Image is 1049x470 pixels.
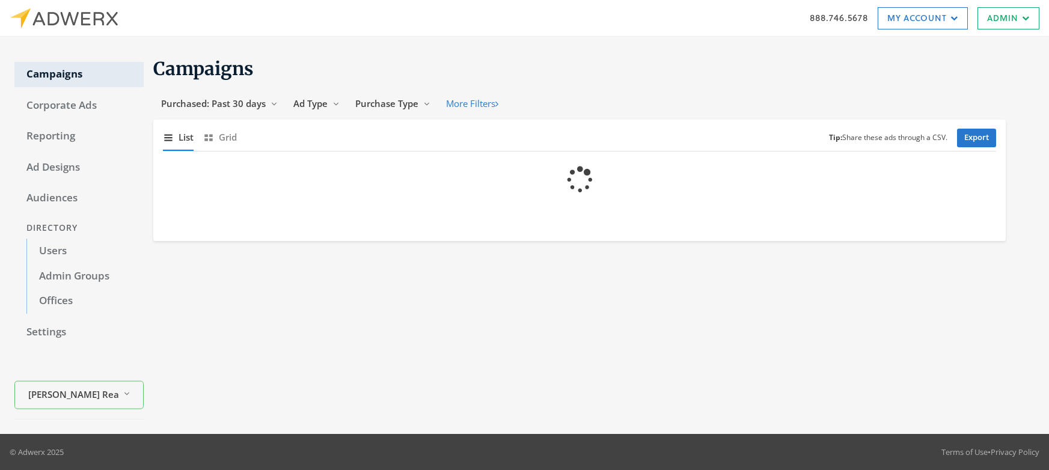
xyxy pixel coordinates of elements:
[991,447,1039,457] a: Privacy Policy
[14,155,144,180] a: Ad Designs
[14,62,144,87] a: Campaigns
[957,129,996,147] a: Export
[293,97,328,109] span: Ad Type
[941,447,988,457] a: Terms of Use
[219,130,237,144] span: Grid
[10,446,64,458] p: © Adwerx 2025
[161,97,266,109] span: Purchased: Past 30 days
[26,288,144,314] a: Offices
[203,124,237,150] button: Grid
[14,124,144,149] a: Reporting
[878,7,968,29] a: My Account
[10,8,118,29] img: Adwerx
[14,381,144,409] button: [PERSON_NAME] Realty
[28,387,118,401] span: [PERSON_NAME] Realty
[14,320,144,345] a: Settings
[829,132,842,142] b: Tip:
[163,124,194,150] button: List
[941,446,1039,458] div: •
[286,93,347,115] button: Ad Type
[347,93,438,115] button: Purchase Type
[829,132,947,144] small: Share these ads through a CSV.
[14,93,144,118] a: Corporate Ads
[26,264,144,289] a: Admin Groups
[153,93,286,115] button: Purchased: Past 30 days
[14,217,144,239] div: Directory
[355,97,418,109] span: Purchase Type
[810,11,868,24] a: 888.746.5678
[977,7,1039,29] a: Admin
[153,57,254,80] span: Campaigns
[179,130,194,144] span: List
[14,186,144,211] a: Audiences
[26,239,144,264] a: Users
[438,93,506,115] button: More Filters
